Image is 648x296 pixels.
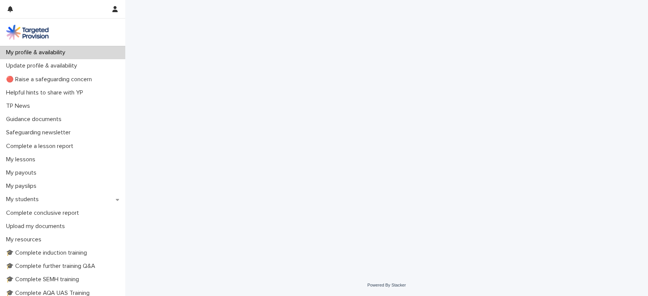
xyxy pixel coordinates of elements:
[3,276,85,283] p: 🎓 Complete SEMH training
[3,263,101,270] p: 🎓 Complete further training Q&A
[3,249,93,257] p: 🎓 Complete induction training
[3,209,85,217] p: Complete conclusive report
[3,102,36,110] p: TP News
[3,169,43,176] p: My payouts
[3,129,77,136] p: Safeguarding newsletter
[3,196,45,203] p: My students
[3,236,47,243] p: My resources
[3,76,98,83] p: 🔴 Raise a safeguarding concern
[6,25,49,40] img: M5nRWzHhSzIhMunXDL62
[3,183,43,190] p: My payslips
[3,49,71,56] p: My profile & availability
[3,156,41,163] p: My lessons
[3,116,68,123] p: Guidance documents
[3,223,71,230] p: Upload my documents
[3,143,79,150] p: Complete a lesson report
[3,89,89,96] p: Helpful hints to share with YP
[367,283,406,287] a: Powered By Stacker
[3,62,83,69] p: Update profile & availability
